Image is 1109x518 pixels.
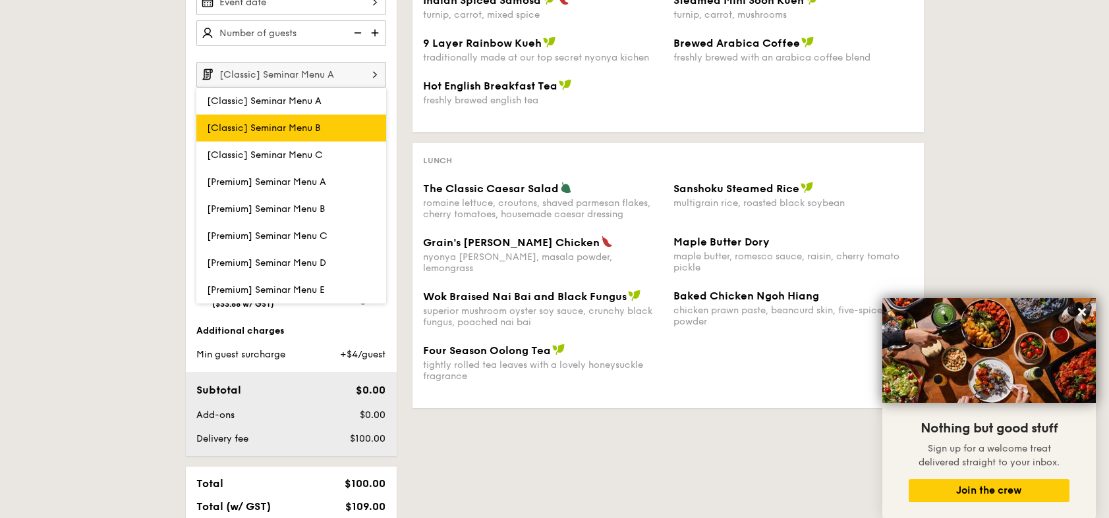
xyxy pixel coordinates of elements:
[921,421,1058,436] span: Nothing but good stuff
[1071,301,1093,323] button: Close
[628,290,641,301] img: icon-vegan.f8ff3823.svg
[423,359,663,382] div: tightly rolled tea leaves with a lovely honeysuckle fragrance
[673,236,770,248] span: Maple Butter Dory
[673,251,913,273] div: maple butter, romesco sauce, raisin, cherry tomato pickle
[207,176,326,188] span: [Premium] Seminar Menu A
[196,20,386,46] input: Number of guests
[673,305,913,327] div: chicken prawn paste, beancurd skin, five-spice powder
[673,197,913,209] div: multigrain rice, roasted black soybean
[801,182,814,194] img: icon-vegan.f8ff3823.svg
[423,236,600,249] span: Grain's [PERSON_NAME] Chicken
[423,290,627,303] span: Wok Braised Nai Bai and Black Fungus
[196,500,271,513] span: Total (w/ GST)
[423,37,542,49] span: 9 Layer Rainbow Kueh
[347,20,366,45] img: icon-reduce.1d2dbef1.svg
[882,298,1096,403] img: DSC07876-Edit02-Large.jpeg
[601,236,613,247] img: icon-spicy.37a8142b.svg
[559,79,572,91] img: icon-vegan.f8ff3823.svg
[356,384,385,396] span: $0.00
[196,433,248,444] span: Delivery fee
[196,477,223,490] span: Total
[552,344,565,355] img: icon-vegan.f8ff3823.svg
[673,182,799,195] span: Sanshoku Steamed Rice
[801,36,814,48] img: icon-vegan.f8ff3823.svg
[366,20,386,45] img: icon-add.58712e84.svg
[207,284,325,296] span: [Premium] Seminar Menu E
[207,230,327,242] span: [Premium] Seminar Menu C
[345,500,385,513] span: $109.00
[423,182,559,195] span: The Classic Caesar Salad
[345,477,385,490] span: $100.00
[207,203,325,215] span: [Premium] Seminar Menu B
[423,80,557,92] span: Hot English Breakfast Tea
[212,299,274,309] span: ($33.68 w/ GST)
[423,344,551,357] span: Four Season Oolong Tea
[423,251,663,274] div: nyonya [PERSON_NAME], masala powder, lemongrass
[423,197,663,220] div: romaine lettuce, croutons, shaved parmesan flakes, cherry tomatoes, housemade caesar dressing
[364,62,386,87] img: icon-chevron-right.3c0dfbd6.svg
[207,122,320,134] span: [Classic] Seminar Menu B
[196,349,285,360] span: Min guest surcharge
[423,156,452,165] span: Lunch
[673,290,819,302] span: Baked Chicken Ngoh Hiang
[543,36,556,48] img: icon-vegan.f8ff3823.svg
[196,409,235,421] span: Add-ons
[196,384,241,396] span: Subtotal
[909,479,1069,502] button: Join the crew
[350,433,385,444] span: $100.00
[423,305,663,328] div: superior mushroom oyster soy sauce, crunchy black fungus, poached nai bai
[340,349,385,360] span: +$4/guest
[919,443,1060,468] span: Sign up for a welcome treat delivered straight to your inbox.
[360,409,385,421] span: $0.00
[673,52,913,63] div: freshly brewed with an arabica coffee blend
[423,52,663,63] div: traditionally made at our top secret nyonya kichen
[207,149,323,161] span: [Classic] Seminar Menu C
[673,37,800,49] span: Brewed Arabica Coffee
[560,182,572,194] img: icon-vegetarian.fe4039eb.svg
[673,9,913,20] div: turnip, carrot, mushrooms
[423,9,663,20] div: turnip, carrot, mixed spice
[423,95,663,106] div: freshly brewed english tea
[207,257,326,269] span: [Premium] Seminar Menu D
[207,95,322,107] span: [Classic] Seminar Menu A
[196,324,386,338] div: Additional charges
